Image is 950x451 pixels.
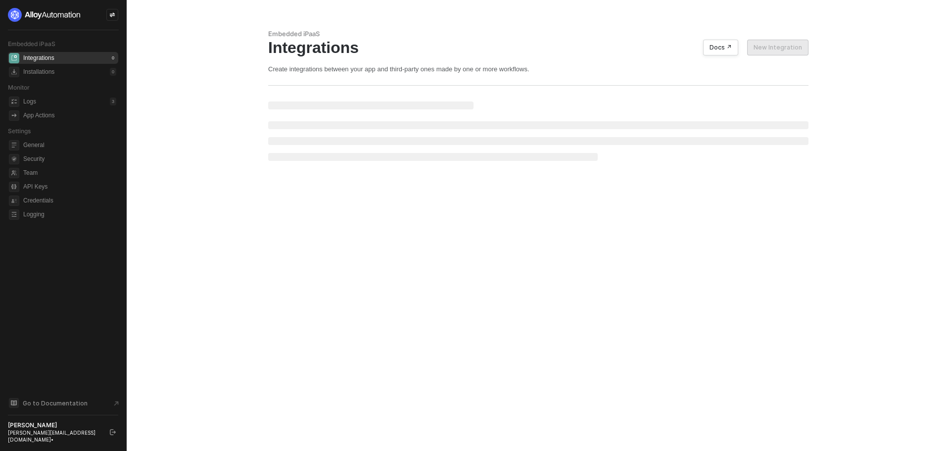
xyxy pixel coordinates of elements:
a: logo [8,8,118,22]
div: Create integrations between your app and third-party ones made by one or more workflows. [268,65,808,73]
div: [PERSON_NAME] [8,421,101,429]
div: Integrations [268,38,808,57]
span: Go to Documentation [23,399,88,407]
span: icon-logs [9,97,19,107]
div: [PERSON_NAME][EMAIL_ADDRESS][DOMAIN_NAME] • [8,429,101,443]
span: team [9,168,19,178]
span: api-key [9,182,19,192]
img: logo [8,8,81,22]
span: Credentials [23,195,116,206]
div: Embedded iPaaS [268,30,808,38]
button: New Integration [747,40,808,55]
span: API Keys [23,181,116,193]
span: installations [9,67,19,77]
div: Installations [23,68,54,76]
button: Docs ↗ [703,40,738,55]
div: Logs [23,98,36,106]
span: General [23,139,116,151]
span: document-arrow [111,399,121,408]
span: logging [9,209,19,220]
span: security [9,154,19,164]
span: documentation [9,398,19,408]
div: Docs ↗ [710,44,732,51]
span: Logging [23,208,116,220]
div: 3 [110,98,116,105]
span: logout [110,429,116,435]
span: integrations [9,53,19,63]
span: credentials [9,196,19,206]
span: Monitor [8,84,30,91]
span: icon-swap [109,12,115,18]
div: Integrations [23,54,54,62]
a: Knowledge Base [8,397,119,409]
div: App Actions [23,111,54,120]
div: 0 [110,68,116,76]
span: Embedded iPaaS [8,40,55,48]
div: 0 [110,54,116,62]
span: Team [23,167,116,179]
span: general [9,140,19,150]
span: icon-app-actions [9,110,19,121]
span: Security [23,153,116,165]
span: Settings [8,127,31,135]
